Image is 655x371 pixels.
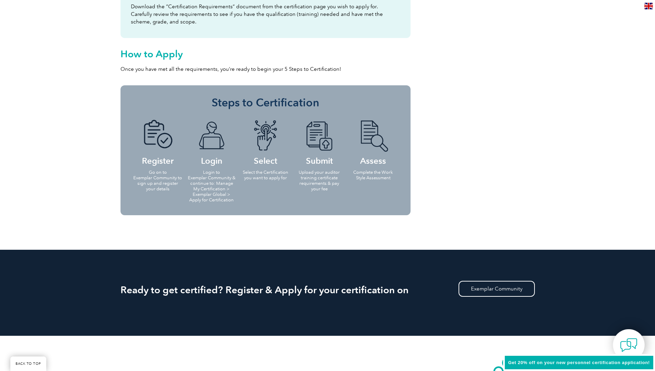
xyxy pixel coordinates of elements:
[121,48,411,59] h2: How to Apply
[121,284,535,295] h2: Ready to get certified? Register & Apply for your certification on
[121,65,411,73] p: Once you have met all the requirements, you’re ready to begin your 5 Steps to Certification!
[193,120,231,152] img: icon-blue-laptop-male.png
[354,120,392,152] img: icon-blue-doc-search.png
[508,360,650,365] span: Get 20% off on your new personnel certification application!
[241,170,290,181] p: Select the Certification you want to apply for
[459,281,535,297] a: Exemplar Community
[133,120,183,164] h4: Register
[133,170,183,192] p: Go on to Exemplar Community to sign up and register your details
[295,170,344,192] p: Upload your auditor training certificate requirements & pay your fee
[247,120,285,152] img: icon-blue-finger-button.png
[10,356,46,371] a: BACK TO TOP
[348,120,398,164] h4: Assess
[620,336,637,354] img: contact-chat.png
[131,96,400,110] h3: Steps to Certification
[348,170,398,181] p: Complete the Work Style Assessment
[241,120,290,164] h4: Select
[187,170,237,203] p: Login to Exemplar Community & continue to: Manage My Certification > Exemplar Global > Apply for ...
[644,3,653,9] img: en
[131,3,400,26] p: Download the “Certification Requirements” document from the certification page you wish to apply ...
[187,120,237,164] h4: Login
[139,120,177,152] img: icon-blue-doc-tick.png
[295,120,344,164] h4: Submit
[300,120,338,152] img: icon-blue-doc-arrow.png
